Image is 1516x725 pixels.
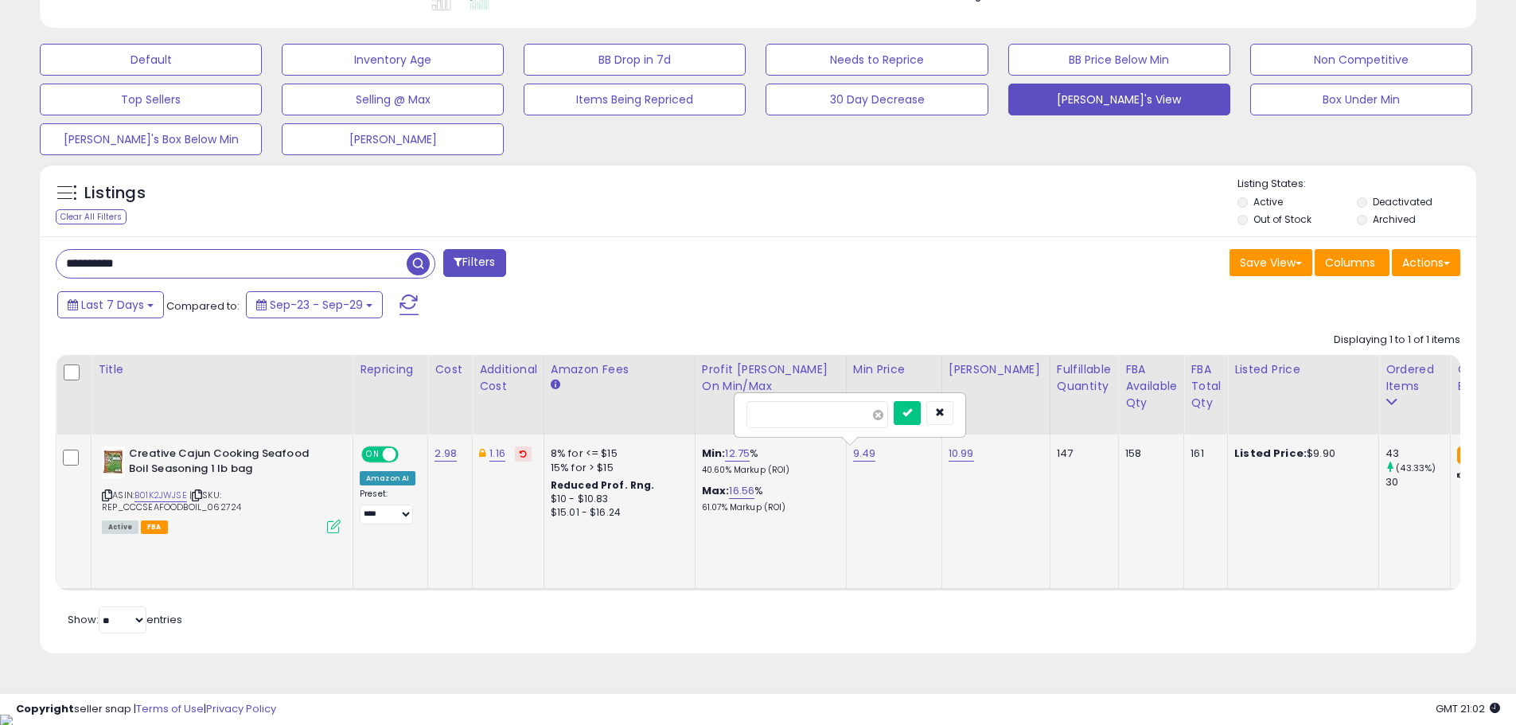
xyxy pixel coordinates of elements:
[435,361,466,378] div: Cost
[551,493,683,506] div: $10 - $10.83
[1436,701,1500,716] span: 2025-10-7 21:02 GMT
[360,471,415,485] div: Amazon AI
[725,446,750,462] a: 12.75
[1253,212,1311,226] label: Out of Stock
[949,446,974,462] a: 10.99
[68,612,182,627] span: Show: entries
[702,361,840,395] div: Profit [PERSON_NAME] on Min/Max
[695,355,846,435] th: The percentage added to the cost of goods (COGS) that forms the calculator for Min & Max prices.
[136,701,204,716] a: Terms of Use
[853,361,935,378] div: Min Price
[98,361,346,378] div: Title
[551,461,683,475] div: 15% for > $15
[766,84,988,115] button: 30 Day Decrease
[489,446,505,462] a: 1.16
[141,520,168,534] span: FBA
[129,446,322,480] b: Creative Cajun Cooking Seafood Boil Seasoning 1 lb bag
[360,489,415,524] div: Preset:
[524,44,746,76] button: BB Drop in 7d
[1396,462,1436,474] small: (43.33%)
[1325,255,1375,271] span: Columns
[551,361,688,378] div: Amazon Fees
[81,297,144,313] span: Last 7 Days
[84,182,146,205] h5: Listings
[729,483,754,499] a: 16.56
[1373,212,1416,226] label: Archived
[702,484,834,513] div: %
[1385,446,1450,461] div: 43
[1385,475,1450,489] div: 30
[551,446,683,461] div: 8% for <= $15
[282,44,504,76] button: Inventory Age
[702,502,834,513] p: 61.07% Markup (ROI)
[853,446,876,462] a: 9.49
[1057,361,1112,395] div: Fulfillable Quantity
[360,361,421,378] div: Repricing
[282,84,504,115] button: Selling @ Max
[102,520,138,534] span: All listings currently available for purchase on Amazon
[102,446,125,478] img: 51UWgUa-+ML._SL40_.jpg
[396,448,422,462] span: OFF
[1250,84,1472,115] button: Box Under Min
[16,701,74,716] strong: Copyright
[1250,44,1472,76] button: Non Competitive
[766,44,988,76] button: Needs to Reprice
[551,378,560,392] small: Amazon Fees.
[1125,361,1177,411] div: FBA Available Qty
[1315,249,1389,276] button: Columns
[16,702,276,717] div: seller snap | |
[1234,361,1372,378] div: Listed Price
[102,489,241,513] span: | SKU: REP_CCCSEAFOODBOIL_062724
[270,297,363,313] span: Sep-23 - Sep-29
[702,483,730,498] b: Max:
[702,446,834,476] div: %
[1057,446,1106,461] div: 147
[1191,446,1215,461] div: 161
[1392,249,1460,276] button: Actions
[1230,249,1312,276] button: Save View
[1234,446,1307,461] b: Listed Price:
[1457,446,1487,464] small: FBA
[1008,44,1230,76] button: BB Price Below Min
[56,209,127,224] div: Clear All Filters
[551,478,655,492] b: Reduced Prof. Rng.
[524,84,746,115] button: Items Being Repriced
[949,361,1043,378] div: [PERSON_NAME]
[435,446,457,462] a: 2.98
[57,291,164,318] button: Last 7 Days
[102,446,341,532] div: ASIN:
[1008,84,1230,115] button: [PERSON_NAME]'s View
[282,123,504,155] button: [PERSON_NAME]
[206,701,276,716] a: Privacy Policy
[702,446,726,461] b: Min:
[40,123,262,155] button: [PERSON_NAME]'s Box Below Min
[134,489,187,502] a: B01K2JWJSE
[551,506,683,520] div: $15.01 - $16.24
[702,465,834,476] p: 40.60% Markup (ROI)
[40,44,262,76] button: Default
[246,291,383,318] button: Sep-23 - Sep-29
[1253,195,1283,209] label: Active
[1334,333,1460,348] div: Displaying 1 to 1 of 1 items
[1385,361,1444,395] div: Ordered Items
[166,298,240,314] span: Compared to:
[1373,195,1432,209] label: Deactivated
[443,249,505,277] button: Filters
[1234,446,1366,461] div: $9.90
[1191,361,1221,411] div: FBA Total Qty
[40,84,262,115] button: Top Sellers
[479,361,537,395] div: Additional Cost
[1237,177,1476,192] p: Listing States:
[1125,446,1171,461] div: 158
[363,448,383,462] span: ON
